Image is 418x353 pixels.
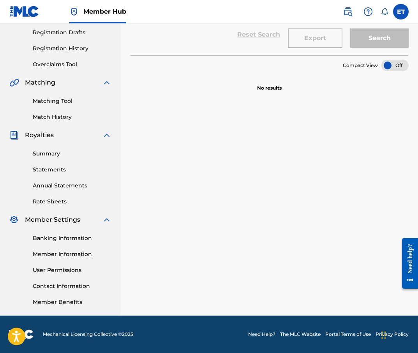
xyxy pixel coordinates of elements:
[33,60,111,69] a: Overclaims Tool
[25,131,54,140] span: Royalties
[340,4,356,19] a: Public Search
[379,316,418,353] iframe: Chat Widget
[343,7,353,16] img: search
[33,234,111,242] a: Banking Information
[83,7,126,16] span: Member Hub
[396,232,418,295] iframe: Resource Center
[381,8,388,16] div: Notifications
[43,331,133,338] span: Mechanical Licensing Collective © 2025
[69,7,79,16] img: Top Rightsholder
[33,28,111,37] a: Registration Drafts
[33,182,111,190] a: Annual Statements
[33,166,111,174] a: Statements
[102,78,111,87] img: expand
[9,215,19,224] img: Member Settings
[33,150,111,158] a: Summary
[363,7,373,16] img: help
[9,330,34,339] img: logo
[33,97,111,105] a: Matching Tool
[33,298,111,306] a: Member Benefits
[280,331,321,338] a: The MLC Website
[343,62,378,69] span: Compact View
[33,250,111,258] a: Member Information
[33,44,111,53] a: Registration History
[33,266,111,274] a: User Permissions
[376,331,409,338] a: Privacy Policy
[9,131,19,140] img: Royalties
[102,215,111,224] img: expand
[33,198,111,206] a: Rate Sheets
[381,323,386,347] div: Drag
[248,331,275,338] a: Need Help?
[257,75,282,92] p: No results
[25,215,80,224] span: Member Settings
[33,113,111,121] a: Match History
[393,4,409,19] div: User Menu
[360,4,376,19] div: Help
[102,131,111,140] img: expand
[9,6,39,17] img: MLC Logo
[325,331,371,338] a: Portal Terms of Use
[9,78,19,87] img: Matching
[25,78,55,87] span: Matching
[33,282,111,290] a: Contact Information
